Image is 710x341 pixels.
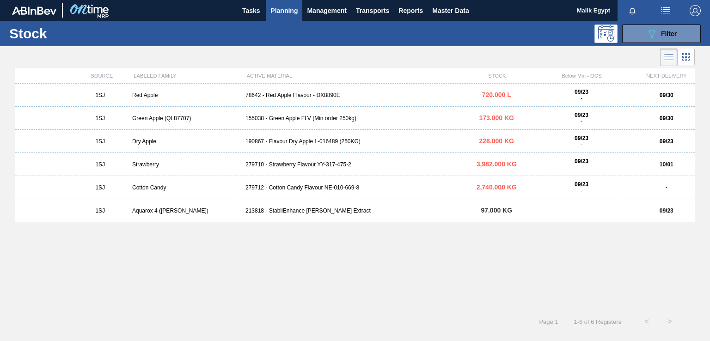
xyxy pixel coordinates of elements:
span: Planning [270,5,298,16]
img: Logout [690,5,701,16]
strong: 10/01 [660,161,673,168]
span: 1SJ [95,184,105,191]
div: Programming: no user selected [594,24,618,43]
div: List Vision [660,49,678,66]
strong: 09/23 [660,207,673,214]
span: - [581,164,582,171]
strong: 09/23 [575,181,588,188]
span: 1SJ [95,161,105,168]
h1: Stock [9,28,142,39]
span: - [581,141,582,148]
strong: 09/30 [660,92,673,98]
span: - [581,95,582,102]
span: - [581,188,582,194]
div: 155038 - Green Apple FLV (Min order 250kg) [242,115,468,122]
span: Master Data [432,5,469,16]
span: 1 - 6 of 6 Registers [572,318,621,325]
span: 173.000 KG [479,114,514,122]
span: 97.000 KG [481,207,512,214]
div: 279712 - Cotton Candy Flavour NE-010-669-8 [242,184,468,191]
strong: 09/23 [575,158,588,164]
div: 78642 - Red Apple Flavour - DX8890E [242,92,468,98]
strong: 09/23 [575,89,588,95]
div: Dry Apple [129,138,242,145]
strong: 09/30 [660,115,673,122]
div: Green Apple (QL87707) [129,115,242,122]
div: STOCK [469,73,525,79]
span: 2,740.000 KG [477,183,517,191]
span: Transports [356,5,389,16]
img: userActions [660,5,671,16]
span: 3,982.000 KG [477,160,517,168]
span: 228.000 KG [479,137,514,145]
img: TNhmsLtSVTkK8tSr43FrP2fwEKptu5GPRR3wAAAABJRU5ErkJggg== [12,6,56,15]
div: SOURCE [73,73,130,79]
div: Cotton Candy [129,184,242,191]
div: 190867 - Flavour Dry Apple L-016489 (250KG) [242,138,468,145]
div: LABELED FAMILY [130,73,243,79]
span: 720.000 L [482,91,511,98]
span: 1SJ [95,138,105,145]
span: Management [307,5,347,16]
div: Strawberry [129,161,242,168]
div: 279710 - Strawberry Flavour YY-317-475-2 [242,161,468,168]
span: Reports [398,5,423,16]
strong: - [666,184,667,191]
span: Page : 1 [539,318,558,325]
div: Below Min - OOS [525,73,638,79]
strong: 09/23 [575,135,588,141]
div: 213818 - StabilEnhance [PERSON_NAME] Extract [242,207,468,214]
div: Card Vision [678,49,695,66]
span: - [581,207,582,214]
span: Filter [661,30,677,37]
span: Tasks [241,5,261,16]
strong: 09/23 [575,112,588,118]
div: NEXT DELIVERY [638,73,695,79]
div: Red Apple [129,92,242,98]
span: 1SJ [95,115,105,122]
div: Aquarox 4 ([PERSON_NAME]) [129,207,242,214]
span: - [581,118,582,125]
strong: 09/23 [660,138,673,145]
button: < [635,310,658,333]
button: > [658,310,681,333]
button: Filter [622,24,701,43]
div: ACTIVE MATERIAL [243,73,469,79]
button: Notifications [618,4,647,17]
span: 1SJ [95,207,105,214]
span: 1SJ [95,92,105,98]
